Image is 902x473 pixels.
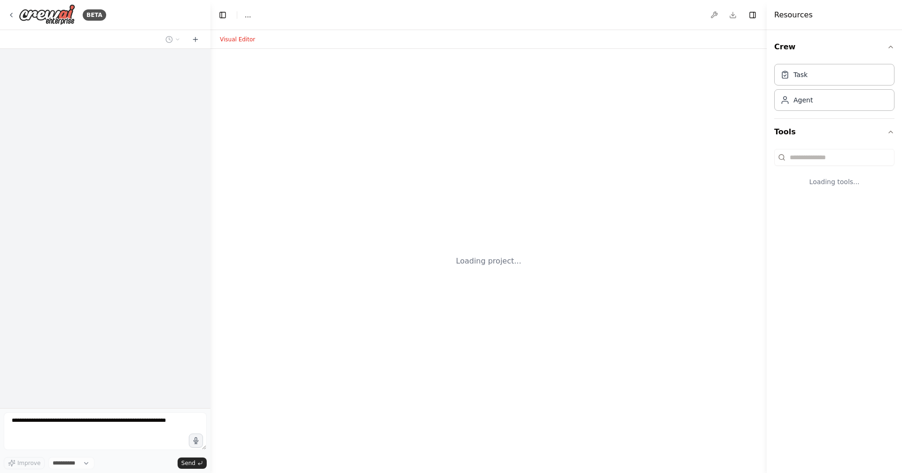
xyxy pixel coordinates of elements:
button: Send [178,457,207,469]
button: Hide left sidebar [216,8,229,22]
button: Crew [774,34,894,60]
div: Loading project... [456,256,521,267]
nav: breadcrumb [245,10,251,20]
img: Logo [19,4,75,25]
button: Start a new chat [188,34,203,45]
div: Task [793,70,808,79]
button: Hide right sidebar [746,8,759,22]
button: Switch to previous chat [162,34,184,45]
button: Click to speak your automation idea [189,434,203,448]
span: Improve [17,459,40,467]
div: Agent [793,95,813,105]
div: Crew [774,60,894,118]
button: Improve [4,457,45,469]
button: Tools [774,119,894,145]
span: ... [245,10,251,20]
div: BETA [83,9,106,21]
div: Tools [774,145,894,202]
button: Visual Editor [214,34,261,45]
div: Loading tools... [774,170,894,194]
span: Send [181,459,195,467]
h4: Resources [774,9,813,21]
